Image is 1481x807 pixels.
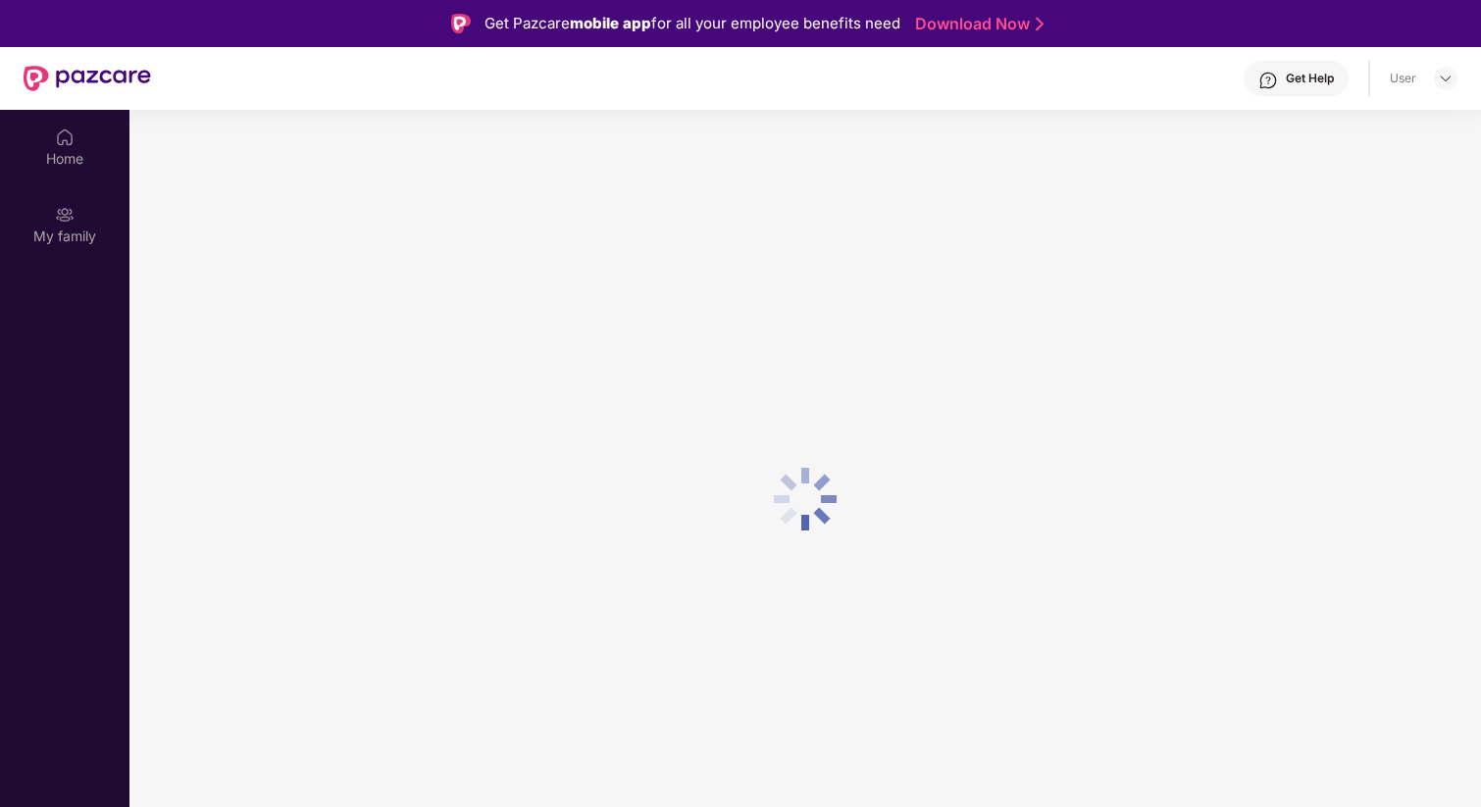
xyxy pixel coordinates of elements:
[55,205,75,225] img: svg+xml;base64,PHN2ZyB3aWR0aD0iMjAiIGhlaWdodD0iMjAiIHZpZXdCb3g9IjAgMCAyMCAyMCIgZmlsbD0ibm9uZSIgeG...
[24,66,151,91] img: New Pazcare Logo
[570,14,651,32] strong: mobile app
[1036,14,1044,34] img: Stroke
[915,14,1038,34] a: Download Now
[1286,71,1334,86] div: Get Help
[1258,71,1278,90] img: svg+xml;base64,PHN2ZyBpZD0iSGVscC0zMngzMiIgeG1sbnM9Imh0dHA6Ly93d3cudzMub3JnLzIwMDAvc3ZnIiB3aWR0aD...
[55,127,75,147] img: svg+xml;base64,PHN2ZyBpZD0iSG9tZSIgeG1sbnM9Imh0dHA6Ly93d3cudzMub3JnLzIwMDAvc3ZnIiB3aWR0aD0iMjAiIG...
[451,14,471,33] img: Logo
[1438,71,1454,86] img: svg+xml;base64,PHN2ZyBpZD0iRHJvcGRvd24tMzJ4MzIiIHhtbG5zPSJodHRwOi8vd3d3LnczLm9yZy8yMDAwL3N2ZyIgd2...
[1390,71,1416,86] div: User
[485,12,900,35] div: Get Pazcare for all your employee benefits need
